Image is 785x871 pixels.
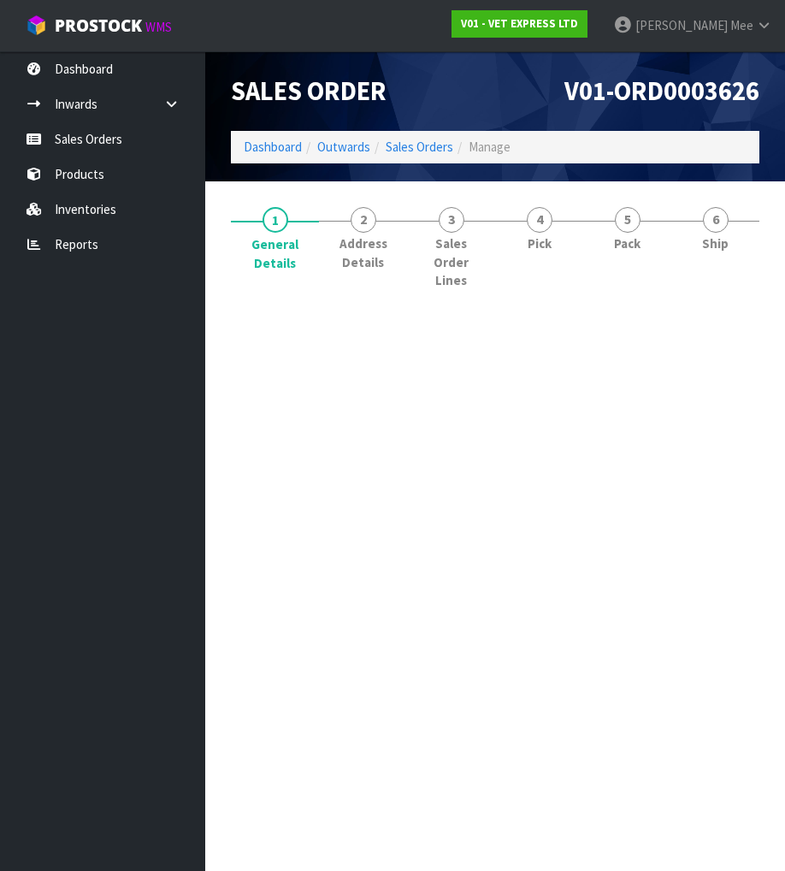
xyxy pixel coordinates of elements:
[386,139,453,155] a: Sales Orders
[635,17,728,33] span: [PERSON_NAME]
[564,74,759,107] span: V01-ORD0003626
[244,235,306,272] span: General Details
[351,207,376,233] span: 2
[730,17,753,33] span: Mee
[231,298,759,311] span: General Details
[702,234,729,252] span: Ship
[244,139,302,155] a: Dashboard
[615,207,640,233] span: 5
[461,16,578,31] strong: V01 - VET EXPRESS LTD
[145,19,172,35] small: WMS
[263,207,288,233] span: 1
[26,15,47,36] img: cube-alt.png
[703,207,729,233] span: 6
[527,207,552,233] span: 4
[420,234,482,289] span: Sales Order Lines
[231,74,387,107] span: Sales Order
[439,207,464,233] span: 3
[528,234,552,252] span: Pick
[614,234,640,252] span: Pack
[332,234,394,271] span: Address Details
[317,139,370,155] a: Outwards
[469,139,511,155] span: Manage
[55,15,142,37] span: ProStock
